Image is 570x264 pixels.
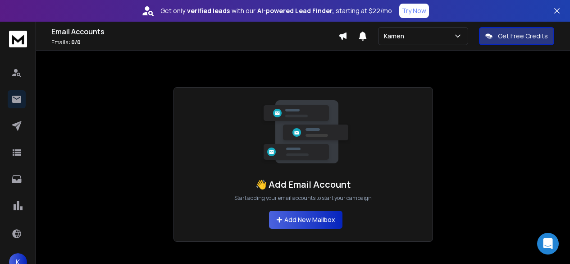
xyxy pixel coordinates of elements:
div: Open Intercom Messenger [537,233,559,255]
img: logo [9,31,27,47]
p: Emails : [51,39,338,46]
p: Get Free Credits [498,32,548,41]
strong: AI-powered Lead Finder, [257,6,334,15]
p: Kamen [384,32,408,41]
p: Get only with our starting at $22/mo [160,6,392,15]
button: Get Free Credits [479,27,554,45]
strong: verified leads [187,6,230,15]
button: Add New Mailbox [269,211,342,229]
button: Try Now [399,4,429,18]
span: 0 / 0 [71,38,81,46]
h1: 👋 Add Email Account [255,178,351,191]
h1: Email Accounts [51,26,338,37]
p: Start adding your email accounts to start your campaign [234,195,372,202]
p: Try Now [402,6,426,15]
